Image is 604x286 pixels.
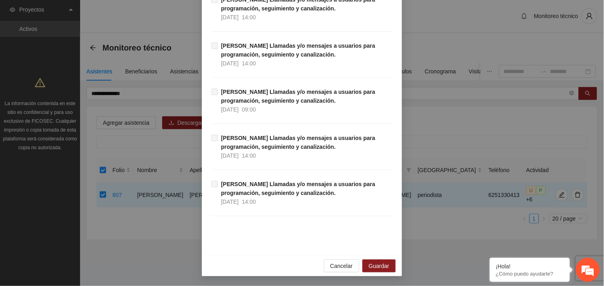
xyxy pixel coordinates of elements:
span: 14:00 [242,60,256,67]
span: [DATE] [221,60,239,67]
strong: [PERSON_NAME] Llamadas y/o mensajes a usuarios para programación, seguimiento y canalización. [221,181,375,196]
div: Minimizar ventana de chat en vivo [131,4,151,23]
p: ¿Cómo puedo ayudarte? [496,271,564,277]
textarea: Escriba su mensaje y pulse “Intro” [4,196,153,224]
strong: [PERSON_NAME] Llamadas y/o mensajes a usuarios para programación, seguimiento y canalización. [221,89,375,104]
span: 14:00 [242,152,256,159]
span: Guardar [369,262,389,270]
span: 14:00 [242,199,256,205]
button: Cancelar [324,260,359,272]
strong: [PERSON_NAME] Llamadas y/o mensajes a usuarios para programación, seguimiento y canalización. [221,135,375,150]
div: Chatee con nosotros ahora [42,41,135,51]
span: [DATE] [221,14,239,20]
span: [DATE] [221,106,239,113]
span: 09:00 [242,106,256,113]
span: 14:00 [242,14,256,20]
span: [DATE] [221,152,239,159]
button: Guardar [362,260,396,272]
span: Estamos en línea. [46,95,111,176]
strong: [PERSON_NAME] Llamadas y/o mensajes a usuarios para programación, seguimiento y canalización. [221,43,375,58]
span: [DATE] [221,199,239,205]
span: Cancelar [330,262,353,270]
div: ¡Hola! [496,263,564,270]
